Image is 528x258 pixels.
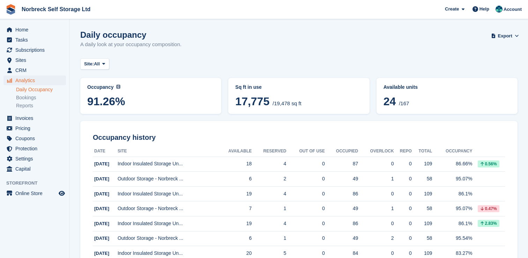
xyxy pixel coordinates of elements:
td: 4 [252,186,286,201]
th: Out of Use [286,146,325,157]
a: menu [3,134,66,143]
th: Site [118,146,217,157]
h2: Occupancy history [93,134,505,142]
span: Home [15,25,57,35]
td: 1 [252,201,286,216]
td: 58 [412,201,432,216]
span: Create [445,6,459,13]
td: 4 [252,157,286,172]
div: 0 [394,175,412,182]
span: Protection [15,144,57,153]
td: 4 [252,216,286,231]
button: Site: All [80,58,109,70]
div: 2 [358,235,394,242]
a: menu [3,76,66,85]
a: menu [3,188,66,198]
span: [DATE] [94,206,109,211]
div: 0 [394,205,412,212]
th: Date [93,146,118,157]
th: Total [412,146,432,157]
div: 0 [358,160,394,167]
span: 17,775 [235,95,269,108]
span: Account [504,6,522,13]
span: Available units [384,84,418,90]
div: 49 [325,175,358,182]
td: 0 [286,157,325,172]
div: 0 [394,160,412,167]
td: 2 [252,172,286,187]
td: 95.54% [432,231,472,246]
td: 86.1% [432,186,472,201]
span: CRM [15,65,57,75]
a: Daily Occupancy [16,86,66,93]
div: 49 [325,205,358,212]
span: Analytics [15,76,57,85]
div: 86 [325,220,358,227]
span: /167 [399,100,409,106]
td: Outdoor Storage - Norbreck ... [118,201,217,216]
td: 6 [217,231,252,246]
div: 0 [394,220,412,227]
span: Online Store [15,188,57,198]
td: 86.1% [432,216,472,231]
td: 86.66% [432,157,472,172]
a: menu [3,123,66,133]
td: Indoor Insulated Storage Un... [118,186,217,201]
a: Bookings [16,94,66,101]
div: 0 [394,190,412,198]
a: menu [3,45,66,55]
td: Indoor Insulated Storage Un... [118,157,217,172]
th: Occupancy [432,146,472,157]
span: 91.26% [87,95,214,108]
div: 86 [325,190,358,198]
span: All [94,60,100,67]
span: Coupons [15,134,57,143]
td: Indoor Insulated Storage Un... [118,216,217,231]
td: 0 [286,216,325,231]
img: stora-icon-8386f47178a22dfd0bd8f6a31ec36ba5ce8667c1dd55bd0f319d3a0aa187defe.svg [6,4,16,15]
span: Sites [15,55,57,65]
td: 0 [286,186,325,201]
span: Pricing [15,123,57,133]
a: menu [3,65,66,75]
span: Help [479,6,489,13]
span: Tasks [15,35,57,45]
span: Subscriptions [15,45,57,55]
div: 0 [358,220,394,227]
span: Storefront [6,180,69,187]
th: Repo [394,146,412,157]
div: 1 [358,205,394,212]
td: Outdoor Storage - Norbreck ... [118,231,217,246]
div: 87 [325,160,358,167]
span: [DATE] [94,161,109,166]
div: 0 [358,190,394,198]
td: 0 [286,201,325,216]
th: Overlock [358,146,394,157]
td: 19 [217,216,252,231]
td: 58 [412,172,432,187]
th: Available [217,146,252,157]
button: Export [492,30,518,42]
div: 2.83% [478,220,499,227]
td: 6 [217,172,252,187]
td: 58 [412,231,432,246]
abbr: Current percentage of units occupied or overlocked [384,84,511,91]
span: [DATE] [94,221,109,226]
a: menu [3,144,66,153]
td: 0 [286,172,325,187]
td: 109 [412,157,432,172]
a: Preview store [58,189,66,198]
a: menu [3,25,66,35]
span: Site: [84,60,94,67]
div: 0.47% [478,205,499,212]
p: A daily look at your occupancy composition. [80,41,181,49]
td: 19 [217,186,252,201]
div: 0 [358,250,394,257]
a: menu [3,113,66,123]
th: Occupied [325,146,358,157]
td: 0 [286,231,325,246]
h1: Daily occupancy [80,30,181,40]
div: 84 [325,250,358,257]
img: Sally King [496,6,503,13]
img: icon-info-grey-7440780725fd019a000dd9b08b2336e03edf1995a4989e88bcd33f0948082b44.svg [116,85,120,89]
